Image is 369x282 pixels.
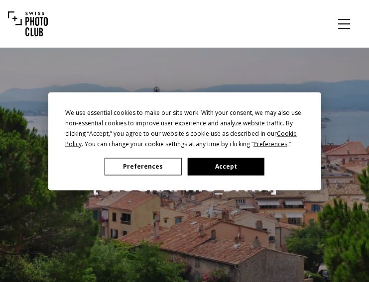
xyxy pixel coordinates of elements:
button: Accept [187,158,264,175]
span: Preferences [253,139,287,148]
span: Cookie Policy [65,129,297,148]
div: Cookie Consent Prompt [48,92,321,190]
div: We use essential cookies to make our site work. With your consent, we may also use non-essential ... [65,107,304,149]
button: Preferences [105,158,181,175]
